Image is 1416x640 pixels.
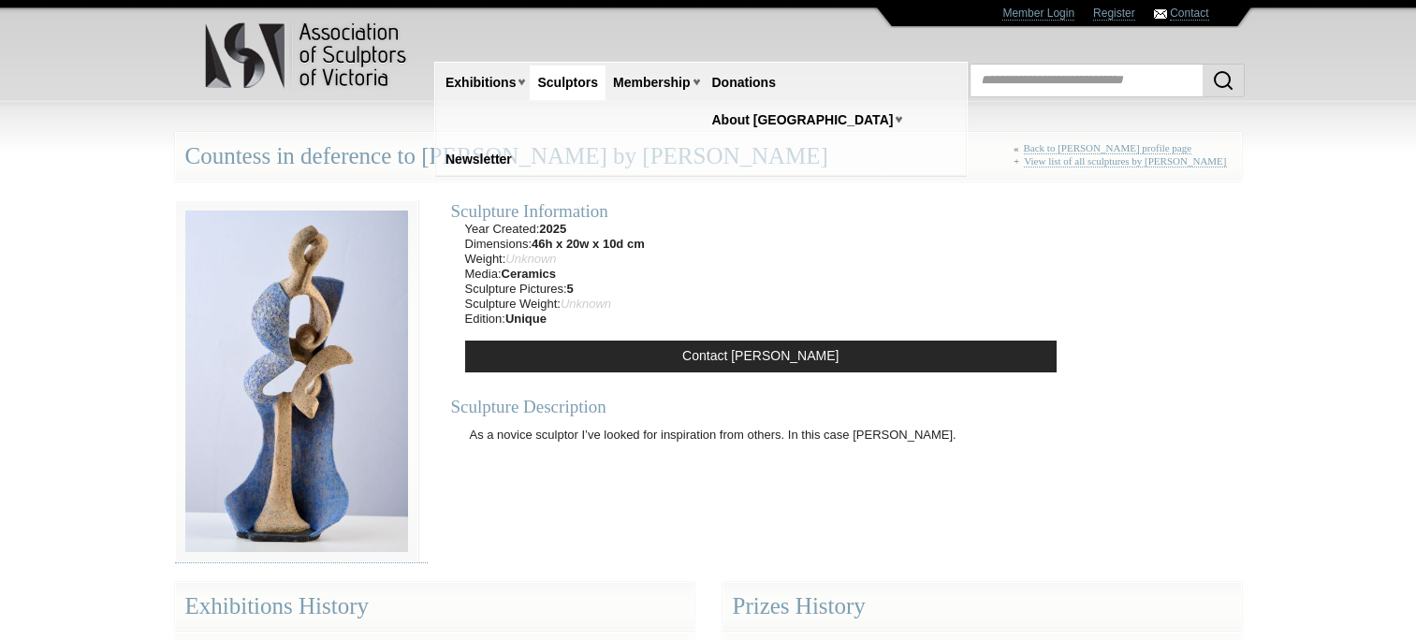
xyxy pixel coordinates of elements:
span: Unknown [505,252,556,266]
li: Dimensions: [465,237,645,252]
a: Back to [PERSON_NAME] profile page [1024,142,1192,154]
a: Member Login [1002,7,1074,21]
strong: Unique [505,312,547,326]
strong: 2025 [539,222,566,236]
a: Contact [PERSON_NAME] [465,341,1057,372]
a: Contact [1170,7,1208,21]
li: Year Created: [465,222,645,237]
li: Media: [465,267,645,282]
li: Sculpture Pictures: [465,282,645,297]
div: Exhibitions History [175,582,694,632]
div: Sculpture Information [451,200,1071,222]
a: Exhibitions [438,65,523,100]
li: Edition: [465,312,645,327]
div: Prizes History [723,582,1242,632]
div: « + [1014,142,1232,175]
li: Weight: [465,252,645,267]
a: Membership [606,65,697,100]
a: Newsletter [438,142,519,177]
a: Sculptors [530,65,606,100]
a: View list of all sculptures by [PERSON_NAME] [1024,155,1226,167]
span: Unknown [561,297,611,311]
strong: 46h x 20w x 10d cm [532,237,645,251]
img: Search [1212,69,1234,92]
img: 085-3__medium.jpg [175,200,418,562]
strong: Ceramics [502,267,557,281]
strong: 5 [567,282,574,296]
div: Countess in deference to [PERSON_NAME] by [PERSON_NAME] [175,132,1242,182]
img: logo.png [204,19,410,93]
li: Sculpture Weight: [465,297,645,312]
div: Sculpture Description [451,396,1071,417]
a: Donations [705,65,783,100]
a: About [GEOGRAPHIC_DATA] [705,103,901,138]
p: As a novice sculptor I’ve looked for inspiration from others. In this case [PERSON_NAME]. [460,418,966,452]
img: Contact ASV [1154,9,1167,19]
a: Register [1093,7,1135,21]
